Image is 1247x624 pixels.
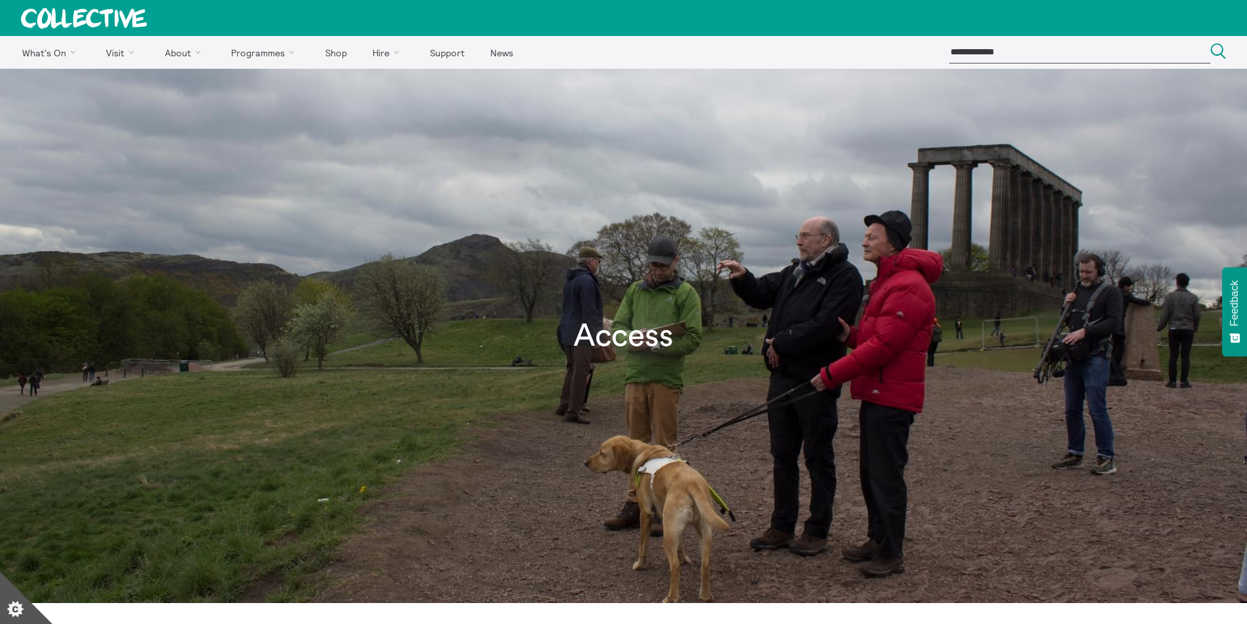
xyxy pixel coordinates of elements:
[153,36,217,69] a: About
[10,36,92,69] a: What's On
[1222,267,1247,356] button: Feedback - Show survey
[314,36,358,69] a: Shop
[418,36,476,69] a: Support
[95,36,151,69] a: Visit
[479,36,524,69] a: News
[220,36,312,69] a: Programmes
[361,36,416,69] a: Hire
[1229,280,1240,326] span: Feedback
